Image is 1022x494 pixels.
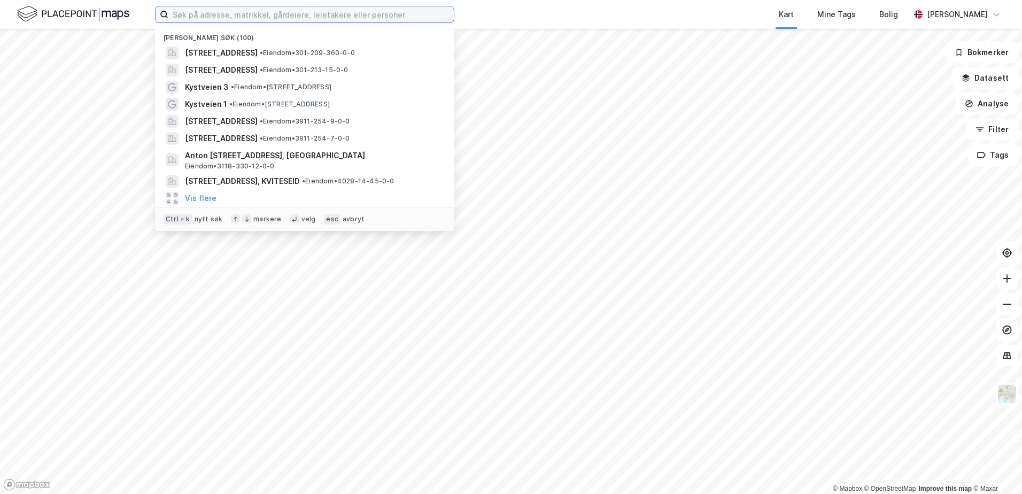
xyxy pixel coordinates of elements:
a: OpenStreetMap [864,485,916,492]
span: • [229,100,233,108]
button: Tags [968,144,1018,166]
img: logo.f888ab2527a4732fd821a326f86c7f29.svg [17,5,129,24]
span: • [260,66,263,74]
span: [STREET_ADDRESS] [185,47,258,59]
div: Kart [779,8,794,21]
span: Kystveien 3 [185,81,229,94]
span: [STREET_ADDRESS] [185,115,258,128]
span: Eiendom • 301-213-15-0-0 [260,66,349,74]
div: Kontrollprogram for chat [969,443,1022,494]
span: Eiendom • 3911-254-7-0-0 [260,134,350,143]
button: Datasett [953,67,1018,89]
button: Vis flere [185,192,216,205]
div: Mine Tags [817,8,856,21]
span: • [302,177,305,185]
span: [STREET_ADDRESS] [185,132,258,145]
div: Ctrl + k [164,214,192,225]
a: Mapbox [833,485,862,492]
iframe: Chat Widget [969,443,1022,494]
a: Mapbox homepage [3,478,50,491]
button: Analyse [956,93,1018,114]
div: esc [324,214,340,225]
img: Z [997,384,1017,404]
div: avbryt [343,215,365,223]
span: Anton [STREET_ADDRESS], [GEOGRAPHIC_DATA] [185,149,442,162]
button: Bokmerker [946,42,1018,63]
div: [PERSON_NAME] [927,8,988,21]
span: Eiendom • 3118-330-12-0-0 [185,162,275,171]
span: • [231,83,234,91]
span: [STREET_ADDRESS] [185,64,258,76]
a: Improve this map [919,485,972,492]
span: Eiendom • [STREET_ADDRESS] [229,100,330,109]
input: Søk på adresse, matrikkel, gårdeiere, leietakere eller personer [168,6,454,22]
span: Kystveien 1 [185,98,227,111]
div: [PERSON_NAME] søk (100) [155,25,454,44]
div: markere [253,215,281,223]
span: Eiendom • [STREET_ADDRESS] [231,83,331,91]
span: • [260,49,263,57]
span: • [260,134,263,142]
span: Eiendom • 3911-254-9-0-0 [260,117,350,126]
span: [STREET_ADDRESS], KVITESEID [185,175,300,188]
span: Eiendom • 301-209-360-0-0 [260,49,355,57]
span: • [260,117,263,125]
div: nytt søk [195,215,223,223]
div: velg [301,215,316,223]
div: Bolig [879,8,898,21]
span: Eiendom • 4028-14-45-0-0 [302,177,394,186]
button: Filter [966,119,1018,140]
